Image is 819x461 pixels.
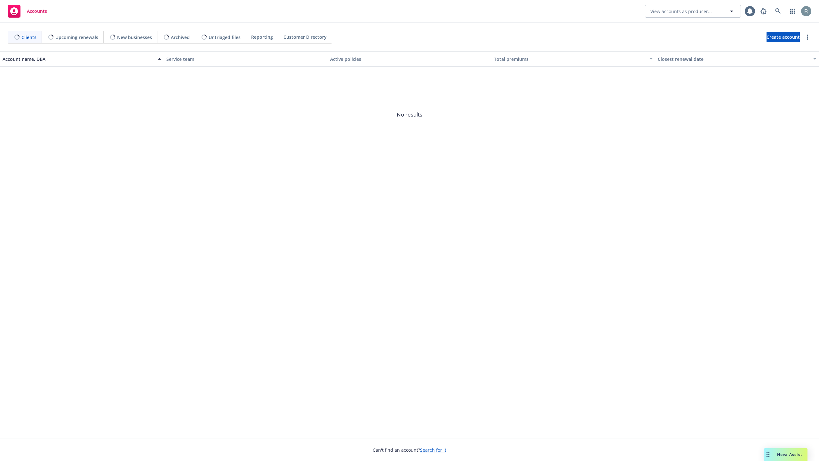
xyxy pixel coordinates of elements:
[764,448,807,461] button: Nova Assist
[767,32,800,42] a: Create account
[658,56,809,62] div: Closest renewal date
[801,6,811,16] img: photo
[330,56,489,62] div: Active policies
[645,5,741,18] button: View accounts as producer...
[164,51,328,67] button: Service team
[21,34,36,41] span: Clients
[777,452,802,457] span: Nova Assist
[27,9,47,14] span: Accounts
[757,5,770,18] a: Report a Bug
[283,34,327,40] span: Customer Directory
[171,34,190,41] span: Archived
[166,56,325,62] div: Service team
[420,447,446,453] a: Search for it
[251,34,273,40] span: Reporting
[764,448,772,461] div: Drag to move
[117,34,152,41] span: New businesses
[328,51,491,67] button: Active policies
[655,51,819,67] button: Closest renewal date
[3,56,154,62] div: Account name, DBA
[373,447,446,453] span: Can't find an account?
[5,2,50,20] a: Accounts
[55,34,98,41] span: Upcoming renewals
[209,34,241,41] span: Untriaged files
[772,5,784,18] a: Search
[804,33,811,41] a: more
[786,5,799,18] a: Switch app
[491,51,655,67] button: Total premiums
[494,56,646,62] div: Total premiums
[650,8,712,15] span: View accounts as producer...
[767,31,800,43] span: Create account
